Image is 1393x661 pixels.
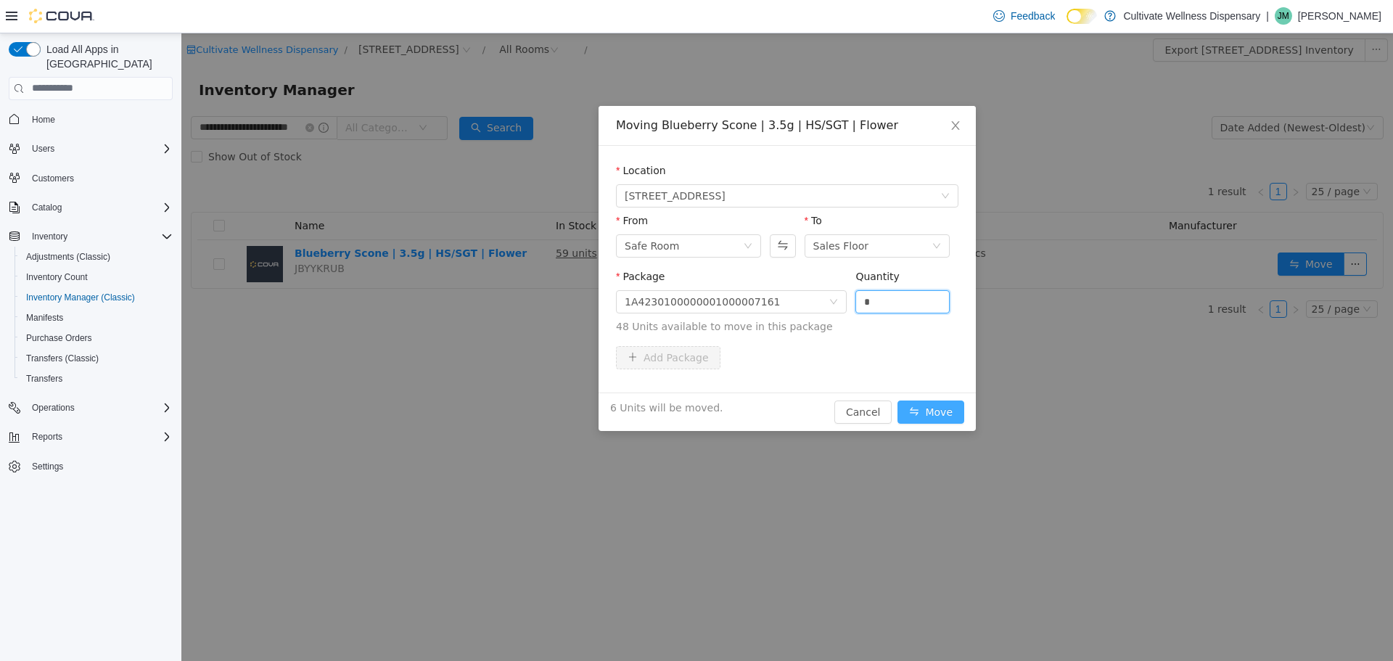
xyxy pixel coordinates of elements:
[716,367,783,390] button: icon: swapMove
[435,237,483,249] label: Package
[20,289,141,306] a: Inventory Manager (Classic)
[20,329,173,347] span: Purchase Orders
[760,158,768,168] i: icon: down
[32,461,63,472] span: Settings
[1278,7,1289,25] span: JM
[1011,9,1055,23] span: Feedback
[3,398,178,418] button: Operations
[32,402,75,414] span: Operations
[648,264,657,274] i: icon: down
[20,370,68,387] a: Transfers
[3,139,178,159] button: Users
[632,202,688,223] div: Sales Floor
[1275,7,1292,25] div: Jeff Moore
[20,268,94,286] a: Inventory Count
[26,228,173,245] span: Inventory
[15,369,178,389] button: Transfers
[32,231,67,242] span: Inventory
[443,258,599,279] div: 1A4230100000001000007161
[987,1,1061,30] a: Feedback
[29,9,94,23] img: Cova
[435,313,539,336] button: icon: plusAdd Package
[26,428,68,446] button: Reports
[32,431,62,443] span: Reports
[435,181,467,193] label: From
[435,286,777,301] span: 48 Units available to move in this package
[15,348,178,369] button: Transfers (Classic)
[20,329,98,347] a: Purchase Orders
[26,312,63,324] span: Manifests
[15,308,178,328] button: Manifests
[26,458,69,475] a: Settings
[32,173,74,184] span: Customers
[20,248,173,266] span: Adjustments (Classic)
[768,86,780,98] i: icon: close
[15,328,178,348] button: Purchase Orders
[20,350,104,367] a: Transfers (Classic)
[26,332,92,344] span: Purchase Orders
[9,103,173,515] nav: Complex example
[20,350,173,367] span: Transfers (Classic)
[32,143,54,155] span: Users
[26,428,173,446] span: Reports
[562,208,571,218] i: icon: down
[32,114,55,126] span: Home
[1067,9,1097,24] input: Dark Mode
[754,73,794,113] button: Close
[429,367,542,382] span: 6 Units will be moved.
[20,309,173,327] span: Manifests
[1266,7,1269,25] p: |
[26,111,61,128] a: Home
[26,140,60,157] button: Users
[26,170,80,187] a: Customers
[1298,7,1381,25] p: [PERSON_NAME]
[26,140,173,157] span: Users
[3,168,178,189] button: Customers
[3,109,178,130] button: Home
[15,287,178,308] button: Inventory Manager (Classic)
[26,353,99,364] span: Transfers (Classic)
[26,169,173,187] span: Customers
[20,309,69,327] a: Manifests
[26,110,173,128] span: Home
[26,399,173,416] span: Operations
[1123,7,1260,25] p: Cultivate Wellness Dispensary
[443,152,544,173] span: 12407 Hwy 49, Gulfport, MS 39503
[20,289,173,306] span: Inventory Manager (Classic)
[41,42,173,71] span: Load All Apps in [GEOGRAPHIC_DATA]
[26,251,110,263] span: Adjustments (Classic)
[26,271,88,283] span: Inventory Count
[653,367,710,390] button: Cancel
[3,197,178,218] button: Catalog
[32,202,62,213] span: Catalog
[435,131,485,143] label: Location
[435,84,777,100] div: Moving Blueberry Scone | 3.5g | HS/SGT | Flower
[20,268,173,286] span: Inventory Count
[20,248,116,266] a: Adjustments (Classic)
[26,228,73,245] button: Inventory
[623,181,641,193] label: To
[3,456,178,477] button: Settings
[26,199,67,216] button: Catalog
[588,201,614,224] button: Swap
[20,370,173,387] span: Transfers
[26,457,173,475] span: Settings
[3,427,178,447] button: Reports
[675,258,768,279] input: Quantity
[443,202,498,223] div: Safe Room
[3,226,178,247] button: Inventory
[1067,24,1067,25] span: Dark Mode
[15,247,178,267] button: Adjustments (Classic)
[751,208,760,218] i: icon: down
[26,399,81,416] button: Operations
[26,292,135,303] span: Inventory Manager (Classic)
[674,237,718,249] label: Quantity
[15,267,178,287] button: Inventory Count
[26,199,173,216] span: Catalog
[26,373,62,385] span: Transfers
